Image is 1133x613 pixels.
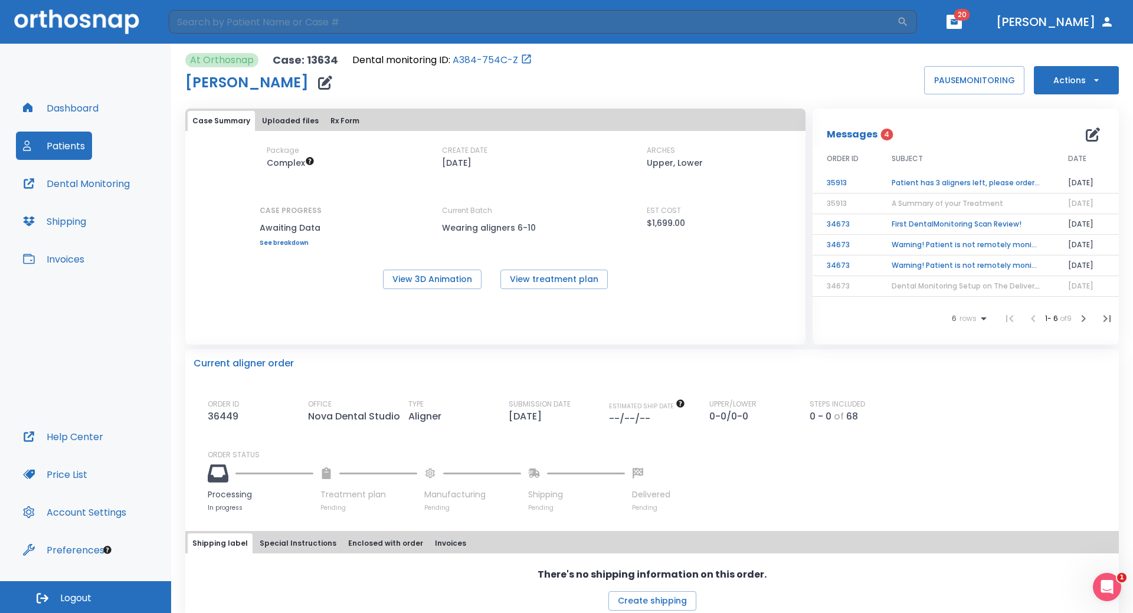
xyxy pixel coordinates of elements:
p: Case: 13634 [273,53,338,67]
p: [DATE] [442,156,471,170]
p: Upper, Lower [647,156,703,170]
span: [DATE] [1068,198,1093,208]
button: Dashboard [16,94,106,122]
p: Current Batch [442,205,548,216]
td: [DATE] [1054,214,1119,235]
p: Treatment plan [320,489,417,501]
p: At Orthosnap [190,53,254,67]
button: View 3D Animation [383,270,482,289]
p: Pending [528,503,625,512]
span: SUBJECT [892,153,923,164]
p: 36449 [208,409,243,424]
input: Search by Patient Name or Case # [169,10,897,34]
td: First DentalMonitoring Scan Review! [877,214,1054,235]
div: Tooltip anchor [102,545,113,555]
a: See breakdown [260,240,322,247]
span: Dental Monitoring Setup on The Delivery Day [892,281,1055,291]
p: $1,699.00 [647,216,685,230]
p: CREATE DATE [442,145,487,156]
button: Shipping [16,207,93,235]
button: Create shipping [608,591,696,611]
span: ORDER ID [827,153,859,164]
div: Open patient in dental monitoring portal [352,53,532,67]
p: TYPE [408,399,424,409]
p: 0-0/0-0 [709,409,753,424]
p: STEPS INCLUDED [810,399,865,409]
p: Messages [827,127,877,142]
span: 35913 [827,198,847,208]
p: SUBMISSION DATE [509,399,571,409]
button: Rx Form [326,111,364,131]
span: 4 [880,129,893,140]
span: Logout [60,592,91,605]
span: 6 [952,314,957,323]
div: tabs [188,111,803,131]
span: 20 [954,9,970,21]
button: Uploaded files [257,111,323,131]
p: In progress [208,503,313,512]
p: Delivered [632,489,670,501]
button: Enclosed with order [343,533,428,553]
button: Price List [16,460,94,489]
p: OFFICE [308,399,332,409]
p: ARCHES [647,145,675,156]
button: Actions [1034,66,1119,94]
p: Pending [632,503,670,512]
button: Special Instructions [255,533,341,553]
span: rows [957,314,977,323]
span: 1 [1117,573,1127,582]
td: 34673 [813,235,877,255]
td: [DATE] [1054,255,1119,276]
span: A Summary of your Treatment [892,198,1003,208]
p: Nova Dental Studio [308,409,405,424]
td: 34673 [813,255,877,276]
p: Aligner [408,409,446,424]
span: The date will be available after approving treatment plan [609,402,685,411]
p: Processing [208,489,313,501]
p: Shipping [528,489,625,501]
td: [DATE] [1054,235,1119,255]
button: Preferences [16,536,112,564]
button: Shipping label [188,533,253,553]
span: DATE [1068,153,1086,164]
p: ORDER STATUS [208,450,1111,460]
button: View treatment plan [500,270,608,289]
td: 34673 [813,214,877,235]
p: Awaiting Data [260,221,322,235]
p: [DATE] [509,409,546,424]
p: Manufacturing [424,489,521,501]
p: Pending [320,503,417,512]
a: A384-754C-Z [453,53,518,67]
button: PAUSEMONITORING [924,66,1024,94]
p: Wearing aligners 6-10 [442,221,548,235]
button: Case Summary [188,111,255,131]
button: Invoices [16,245,91,273]
button: Patients [16,132,92,160]
h1: [PERSON_NAME] [185,76,309,90]
iframe: Intercom live chat [1093,573,1121,601]
p: Current aligner order [194,356,294,371]
button: Dental Monitoring [16,169,137,198]
button: Help Center [16,422,110,451]
p: of [834,409,844,424]
p: --/--/-- [609,412,655,426]
span: 34673 [827,281,850,291]
p: Dental monitoring ID: [352,53,450,67]
div: tabs [188,533,1116,553]
p: 0 - 0 [810,409,831,424]
p: CASE PROGRESS [260,205,322,216]
button: Account Settings [16,498,133,526]
td: 35913 [813,173,877,194]
span: [DATE] [1068,281,1093,291]
p: EST COST [647,205,681,216]
p: UPPER/LOWER [709,399,757,409]
td: Warning! Patient is not remotely monitored [877,235,1054,255]
span: of 9 [1060,313,1072,323]
span: 1 - 6 [1045,313,1060,323]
